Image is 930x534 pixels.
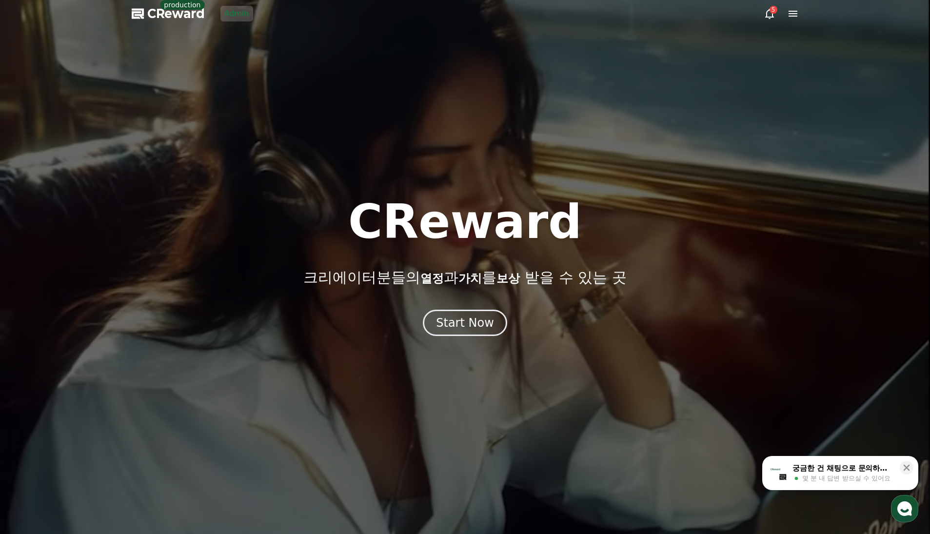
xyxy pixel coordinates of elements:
a: 설정 [126,309,187,334]
button: Start Now [423,310,507,336]
span: 열정 [420,272,444,285]
span: CReward [147,6,205,21]
a: 대화 [64,309,126,334]
a: CReward [132,6,205,21]
a: Start Now [423,319,507,329]
div: 5 [770,6,777,14]
p: 크리에이터분들의 과 를 받을 수 있는 곳 [303,269,626,286]
div: Start Now [436,315,494,331]
span: 설정 [151,324,162,332]
span: 가치 [458,272,482,285]
span: 홈 [31,324,37,332]
span: 보상 [496,272,520,285]
h1: CReward [348,198,582,245]
a: 홈 [3,309,64,334]
a: Admin [220,6,253,21]
span: 대화 [89,324,101,332]
a: 5 [764,8,775,20]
